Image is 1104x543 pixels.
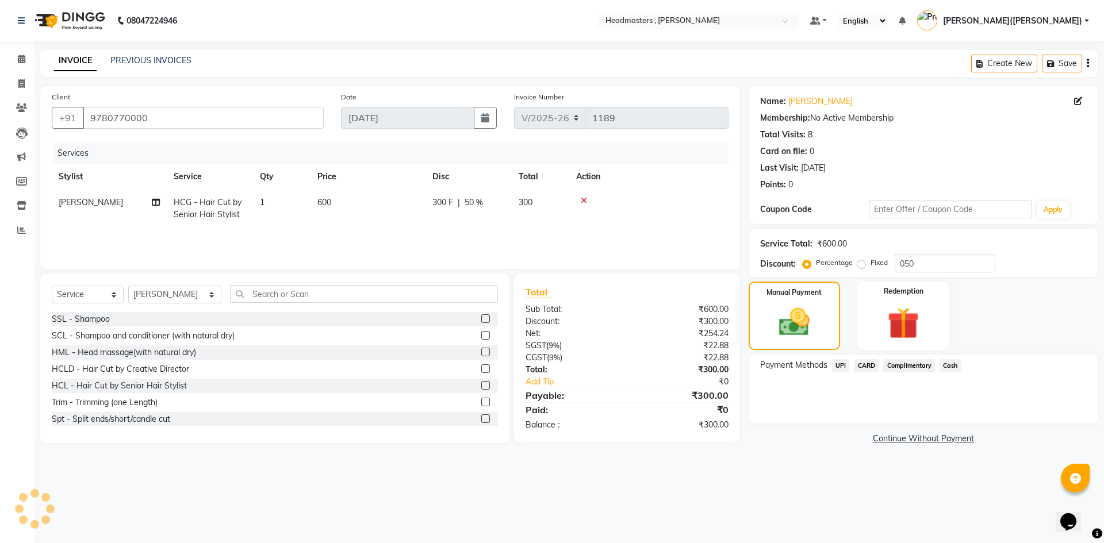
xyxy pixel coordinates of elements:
div: Net: [517,328,627,340]
span: Payment Methods [760,359,827,371]
th: Disc [425,164,512,190]
button: Save [1042,55,1082,72]
label: Fixed [871,257,888,268]
div: Balance : [517,419,627,431]
div: ₹300.00 [627,315,737,328]
div: Paid: [517,403,627,417]
th: Service [167,164,253,190]
button: Apply [1037,201,1069,218]
div: SCL - Shampoo and conditioner (with natural dry) [52,330,235,342]
div: ( ) [517,340,627,352]
iframe: chat widget [1056,497,1092,532]
button: Create New [971,55,1037,72]
label: Redemption [884,286,923,296]
div: No Active Membership [760,112,1087,124]
div: ₹22.88 [627,340,737,352]
th: Price [310,164,425,190]
img: logo [29,5,108,37]
a: PREVIOUS INVOICES [110,55,191,66]
b: 08047224946 [126,5,177,37]
a: Continue Without Payment [751,433,1096,445]
div: ₹600.00 [627,303,737,315]
div: HML - Head massage(with natural dry) [52,346,196,359]
a: [PERSON_NAME] [788,95,853,107]
span: UPI [832,359,850,372]
span: CGST [526,352,547,363]
img: Pramod gupta(shaurya) [917,10,937,30]
div: [DATE] [801,162,826,174]
div: ( ) [517,352,627,364]
input: Search by Name/Mobile/Email/Code [83,107,324,129]
div: Payable: [517,388,627,402]
div: HCL - Hair Cut by Senior Hair Stylist [52,380,187,392]
th: Total [512,164,569,190]
span: Total [526,286,552,298]
div: Discount: [517,315,627,328]
button: +91 [52,107,84,129]
span: [PERSON_NAME] [59,197,123,207]
th: Qty [253,164,310,190]
div: ₹254.24 [627,328,737,340]
div: Services [53,143,737,164]
div: Service Total: [760,238,812,250]
div: Last Visit: [760,162,799,174]
div: Points: [760,179,786,191]
div: Trim - Trimming (one Length) [52,396,158,409]
span: 1 [260,197,264,207]
span: 50 % [465,197,483,209]
label: Date [341,92,356,102]
div: 8 [808,129,812,141]
label: Manual Payment [766,287,822,298]
span: HCG - Hair Cut by Senior Hair Stylist [174,197,241,219]
div: ₹0 [645,376,737,388]
div: 0 [810,145,814,157]
div: ₹600.00 [817,238,847,250]
a: Add Tip [517,376,645,388]
span: [PERSON_NAME]([PERSON_NAME]) [943,15,1082,27]
label: Client [52,92,70,102]
span: Cash [940,359,961,372]
div: Membership: [760,112,810,124]
div: SSL - Shampoo [52,313,110,325]
div: Discount: [760,258,796,270]
span: 300 [519,197,532,207]
span: Complimentary [883,359,935,372]
div: Total Visits: [760,129,806,141]
label: Percentage [816,257,853,268]
div: 0 [788,179,793,191]
div: ₹300.00 [627,388,737,402]
div: ₹300.00 [627,419,737,431]
th: Stylist [52,164,167,190]
span: 9% [549,341,559,350]
input: Search or Scan [230,285,498,303]
a: INVOICE [54,51,97,71]
span: 9% [549,353,560,362]
span: | [458,197,460,209]
div: Coupon Code [760,203,869,215]
span: 300 F [432,197,453,209]
img: _gift.svg [877,303,929,343]
span: SGST [526,340,546,351]
th: Action [569,164,729,190]
span: CARD [854,359,879,372]
img: _cash.svg [769,305,819,340]
input: Enter Offer / Coupon Code [869,201,1032,218]
div: ₹22.88 [627,352,737,364]
div: HCLD - Hair Cut by Creative Director [52,363,189,375]
div: Total: [517,364,627,376]
div: ₹300.00 [627,364,737,376]
div: Sub Total: [517,303,627,315]
label: Invoice Number [514,92,564,102]
div: Card on file: [760,145,807,157]
span: 600 [317,197,331,207]
div: ₹0 [627,403,737,417]
div: Name: [760,95,786,107]
div: Spt - Split ends/short/candle cut [52,413,170,425]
